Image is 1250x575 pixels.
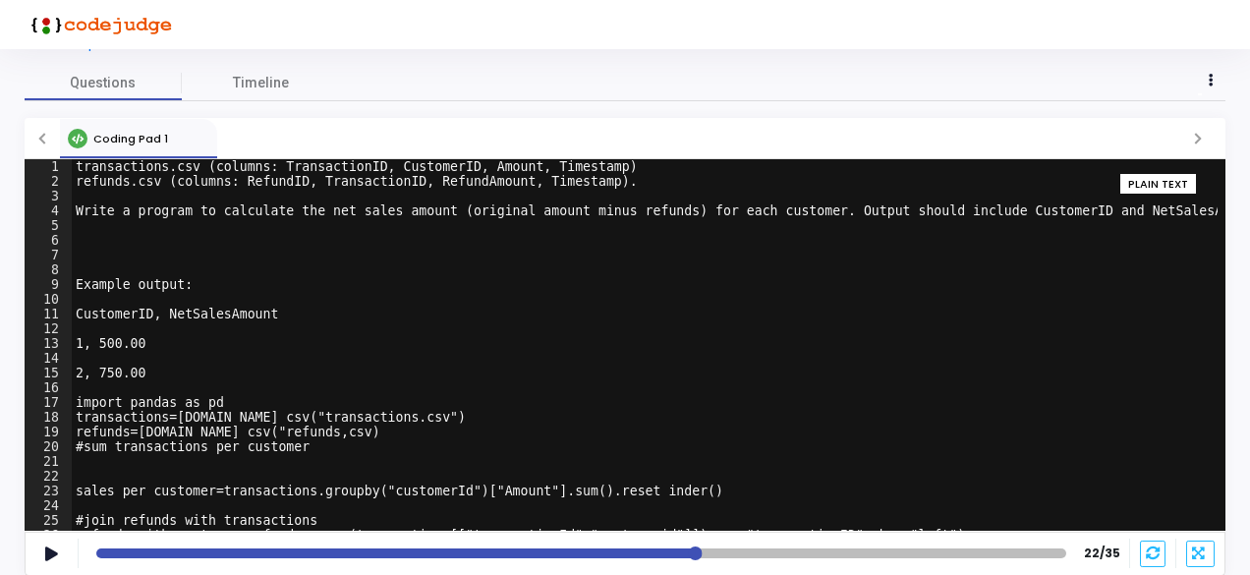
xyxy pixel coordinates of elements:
[25,498,72,513] div: 24
[25,528,72,543] div: 26
[25,410,72,425] div: 18
[25,469,72,484] div: 22
[25,336,72,351] div: 13
[25,513,72,528] div: 25
[25,366,72,380] div: 15
[25,174,72,189] div: 2
[25,277,72,292] div: 9
[25,380,72,395] div: 16
[25,454,72,469] div: 21
[1128,176,1188,193] span: PLAIN TEXT
[25,395,72,410] div: 17
[25,233,72,248] div: 6
[25,218,72,233] div: 5
[1084,545,1118,562] strong: 22/35
[25,292,72,307] div: 10
[25,159,72,174] div: 1
[25,189,72,203] div: 3
[25,439,72,454] div: 20
[25,484,72,498] div: 23
[25,5,172,44] img: logo
[25,262,72,277] div: 8
[93,131,168,146] span: Coding Pad 1
[233,73,289,93] span: Timeline
[25,73,182,93] span: Questions
[25,307,72,321] div: 11
[25,248,72,262] div: 7
[25,321,72,336] div: 12
[25,203,72,218] div: 4
[25,351,72,366] div: 14
[25,38,134,51] a: View Description
[25,425,72,439] div: 19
